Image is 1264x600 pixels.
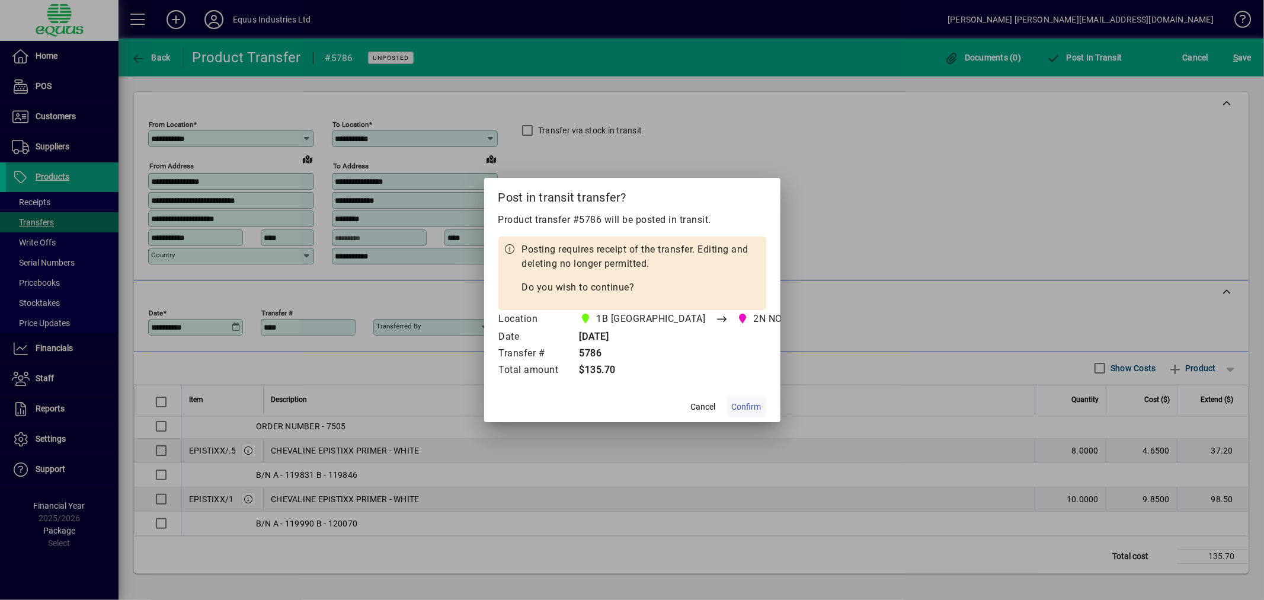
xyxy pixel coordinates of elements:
span: Confirm [732,401,761,413]
p: Posting requires receipt of the transfer. Editing and deleting no longer permitted. [522,242,760,271]
td: [DATE] [571,329,843,346]
span: Cancel [691,401,716,413]
td: 5786 [571,346,843,362]
p: Product transfer #5786 will be posted in transit. [498,213,766,227]
td: Date [498,329,571,346]
td: Location [498,310,571,329]
span: 2N NORTHERN [754,312,820,326]
span: 1B [GEOGRAPHIC_DATA] [597,312,706,326]
p: Do you wish to continue? [522,280,760,295]
span: 2N NORTHERN [734,311,825,327]
button: Cancel [684,396,722,417]
td: Transfer # [498,346,571,362]
button: Confirm [727,396,766,417]
h2: Post in transit transfer? [484,178,780,212]
span: 1B BLENHEIM [577,311,711,327]
td: Total amount [498,362,571,379]
td: $135.70 [571,362,843,379]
